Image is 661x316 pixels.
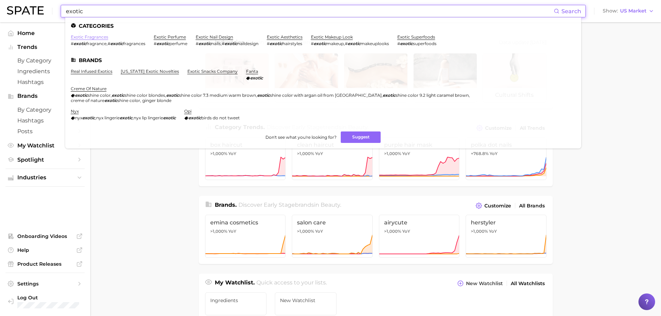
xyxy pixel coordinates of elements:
span: fragrance [86,41,107,46]
a: by Category [6,104,85,115]
em: exotic [270,41,282,46]
span: >1,000% [384,229,401,234]
span: >1,000% [384,151,401,156]
span: Spotlight [17,156,73,163]
em: exotic [250,75,263,80]
a: Onboarding Videos [6,231,85,241]
em: exotic [163,115,176,120]
a: All Watchlists [509,279,546,288]
a: exotic makeup look [311,34,353,40]
a: Help [6,245,85,255]
a: Spotlight [6,154,85,165]
a: Product Releases [6,259,85,269]
a: by Category [6,55,85,66]
span: shine color blondes [125,93,165,98]
span: hairstyles [282,41,302,46]
span: Ingredients [17,68,73,75]
div: , , , , , [71,93,567,103]
span: salon care [297,219,367,226]
span: Discover Early Stage brands in . [238,202,341,208]
em: exotic [82,115,95,120]
div: , [196,41,259,46]
span: >1,000% [210,229,227,234]
div: , [311,41,389,46]
span: Brands . [215,202,237,208]
a: My Watchlist [6,140,85,151]
span: Help [17,247,73,253]
a: Posts [6,126,85,137]
button: ShowUS Market [601,7,656,16]
button: Suggest [341,131,381,143]
span: YoY [315,151,323,156]
h1: My Watchlist. [215,279,255,288]
img: SPATE [7,6,44,15]
span: YoY [489,229,497,234]
span: YoY [490,151,498,156]
li: Brands [71,57,576,63]
h2: Quick access to your lists. [256,279,327,288]
span: nyx [75,115,82,120]
a: exotic aesthetics [267,34,303,40]
a: exotic snacks company [187,69,238,74]
a: All Brands [517,201,546,211]
a: clean haircut>1,000% YoY [292,137,373,180]
a: Log out. Currently logged in with e-mail anna.katsnelson@mane.com. [6,292,85,310]
span: shine color, ginger blonde [117,98,171,103]
span: Trends [17,44,73,50]
span: US Market [620,9,646,13]
em: exotic [400,41,413,46]
span: ingredients [210,298,262,303]
span: by Category [17,57,73,64]
span: birds do not tweet [201,115,240,120]
span: fragrances [123,41,145,46]
span: # [71,41,74,46]
em: exotic [166,93,179,98]
a: fanta [246,69,258,74]
span: Search [561,8,581,15]
span: shine color with argan oil from [GEOGRAPHIC_DATA] [270,93,382,98]
span: YoY [402,229,410,234]
span: shine color 9.2 light caramel brown [396,93,469,98]
a: purple hair mask>1,000% YoY [379,137,460,180]
em: exotic [383,93,396,98]
span: shine color [88,93,111,98]
a: nyx [71,109,79,114]
span: shine color 7.3 medium warm brown [179,93,256,98]
em: exotic [112,93,125,98]
a: Hashtags [6,115,85,126]
span: Settings [17,281,73,287]
span: # [345,41,348,46]
span: emina cosmetics [210,219,281,226]
a: Hashtags [6,77,85,87]
a: opi [184,109,192,114]
span: # [222,41,224,46]
span: Log Out [17,294,88,301]
span: Hashtags [17,117,73,124]
span: naildesign [237,41,259,46]
em: exotic [314,41,327,46]
a: exotic nail design [196,34,233,40]
span: nyx lingerie [96,115,120,120]
span: >1,000% [471,229,488,234]
span: Industries [17,174,73,181]
em: exotic [110,41,123,46]
span: airycute [384,219,455,226]
a: Home [6,28,85,39]
span: # [267,41,270,46]
span: YoY [402,151,410,156]
button: Customize [474,201,512,211]
span: # [311,41,314,46]
span: # [397,41,400,46]
span: Home [17,30,73,36]
em: exotic [224,41,237,46]
a: salon care>1,000% YoY [292,215,373,258]
input: Search here for a brand, industry, or ingredient [65,5,554,17]
button: Industries [6,172,85,183]
span: makeuplooks [361,41,389,46]
span: nails [211,41,221,46]
a: New Watchlist [275,292,337,315]
a: airycute>1,000% YoY [379,215,460,258]
span: New Watchlist [466,281,503,287]
span: # [154,41,156,46]
span: All Brands [519,203,545,209]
